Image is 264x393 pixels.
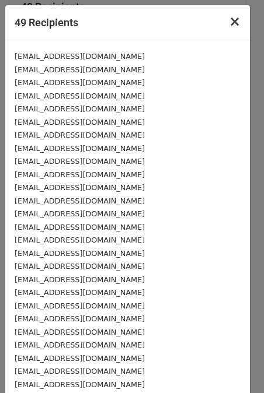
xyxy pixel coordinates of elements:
[15,65,145,74] small: [EMAIL_ADDRESS][DOMAIN_NAME]
[15,367,145,376] small: [EMAIL_ADDRESS][DOMAIN_NAME]
[15,183,145,192] small: [EMAIL_ADDRESS][DOMAIN_NAME]
[15,209,145,218] small: [EMAIL_ADDRESS][DOMAIN_NAME]
[15,144,145,153] small: [EMAIL_ADDRESS][DOMAIN_NAME]
[15,118,145,127] small: [EMAIL_ADDRESS][DOMAIN_NAME]
[15,78,145,87] small: [EMAIL_ADDRESS][DOMAIN_NAME]
[15,170,145,179] small: [EMAIL_ADDRESS][DOMAIN_NAME]
[15,249,145,258] small: [EMAIL_ADDRESS][DOMAIN_NAME]
[15,328,145,336] small: [EMAIL_ADDRESS][DOMAIN_NAME]
[15,380,145,389] small: [EMAIL_ADDRESS][DOMAIN_NAME]
[15,288,145,297] small: [EMAIL_ADDRESS][DOMAIN_NAME]
[15,52,145,61] small: [EMAIL_ADDRESS][DOMAIN_NAME]
[206,337,264,393] iframe: Chat Widget
[15,15,78,30] h5: 49 Recipients
[15,92,145,100] small: [EMAIL_ADDRESS][DOMAIN_NAME]
[15,223,145,231] small: [EMAIL_ADDRESS][DOMAIN_NAME]
[15,275,145,284] small: [EMAIL_ADDRESS][DOMAIN_NAME]
[15,131,145,139] small: [EMAIL_ADDRESS][DOMAIN_NAME]
[15,341,145,349] small: [EMAIL_ADDRESS][DOMAIN_NAME]
[15,196,145,205] small: [EMAIL_ADDRESS][DOMAIN_NAME]
[229,13,241,30] span: ×
[15,157,145,166] small: [EMAIL_ADDRESS][DOMAIN_NAME]
[15,262,145,271] small: [EMAIL_ADDRESS][DOMAIN_NAME]
[15,354,145,363] small: [EMAIL_ADDRESS][DOMAIN_NAME]
[15,301,145,310] small: [EMAIL_ADDRESS][DOMAIN_NAME]
[15,104,145,113] small: [EMAIL_ADDRESS][DOMAIN_NAME]
[15,314,145,323] small: [EMAIL_ADDRESS][DOMAIN_NAME]
[220,5,250,38] button: Close
[15,236,145,244] small: [EMAIL_ADDRESS][DOMAIN_NAME]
